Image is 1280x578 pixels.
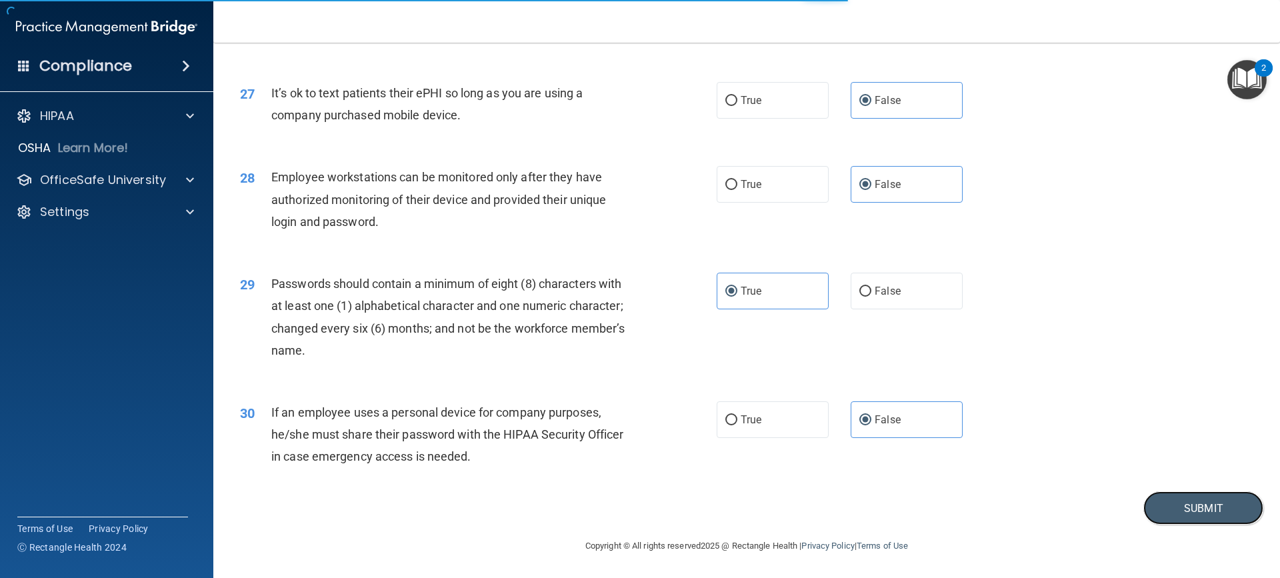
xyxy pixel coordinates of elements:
[16,172,194,188] a: OfficeSafe University
[271,277,625,357] span: Passwords should contain a minimum of eight (8) characters with at least one (1) alphabetical cha...
[875,94,901,107] span: False
[39,57,132,75] h4: Compliance
[725,96,737,106] input: True
[859,96,871,106] input: False
[240,170,255,186] span: 28
[725,287,737,297] input: True
[40,108,74,124] p: HIPAA
[741,413,761,426] span: True
[1227,60,1267,99] button: Open Resource Center, 2 new notifications
[503,525,990,567] div: Copyright © All rights reserved 2025 @ Rectangle Health | |
[271,86,583,122] span: It’s ok to text patients their ePHI so long as you are using a company purchased mobile device.
[89,522,149,535] a: Privacy Policy
[741,285,761,297] span: True
[741,94,761,107] span: True
[40,204,89,220] p: Settings
[875,413,901,426] span: False
[17,541,127,554] span: Ⓒ Rectangle Health 2024
[271,405,623,463] span: If an employee uses a personal device for company purposes, he/she must share their password with...
[240,277,255,293] span: 29
[271,170,606,228] span: Employee workstations can be monitored only after they have authorized monitoring of their device...
[801,541,854,551] a: Privacy Policy
[859,180,871,190] input: False
[16,204,194,220] a: Settings
[16,108,194,124] a: HIPAA
[859,287,871,297] input: False
[240,86,255,102] span: 27
[741,178,761,191] span: True
[240,405,255,421] span: 30
[1143,491,1263,525] button: Submit
[725,180,737,190] input: True
[17,522,73,535] a: Terms of Use
[857,541,908,551] a: Terms of Use
[40,172,166,188] p: OfficeSafe University
[58,140,129,156] p: Learn More!
[18,140,51,156] p: OSHA
[859,415,871,425] input: False
[1261,68,1266,85] div: 2
[875,285,901,297] span: False
[875,178,901,191] span: False
[16,14,197,41] img: PMB logo
[725,415,737,425] input: True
